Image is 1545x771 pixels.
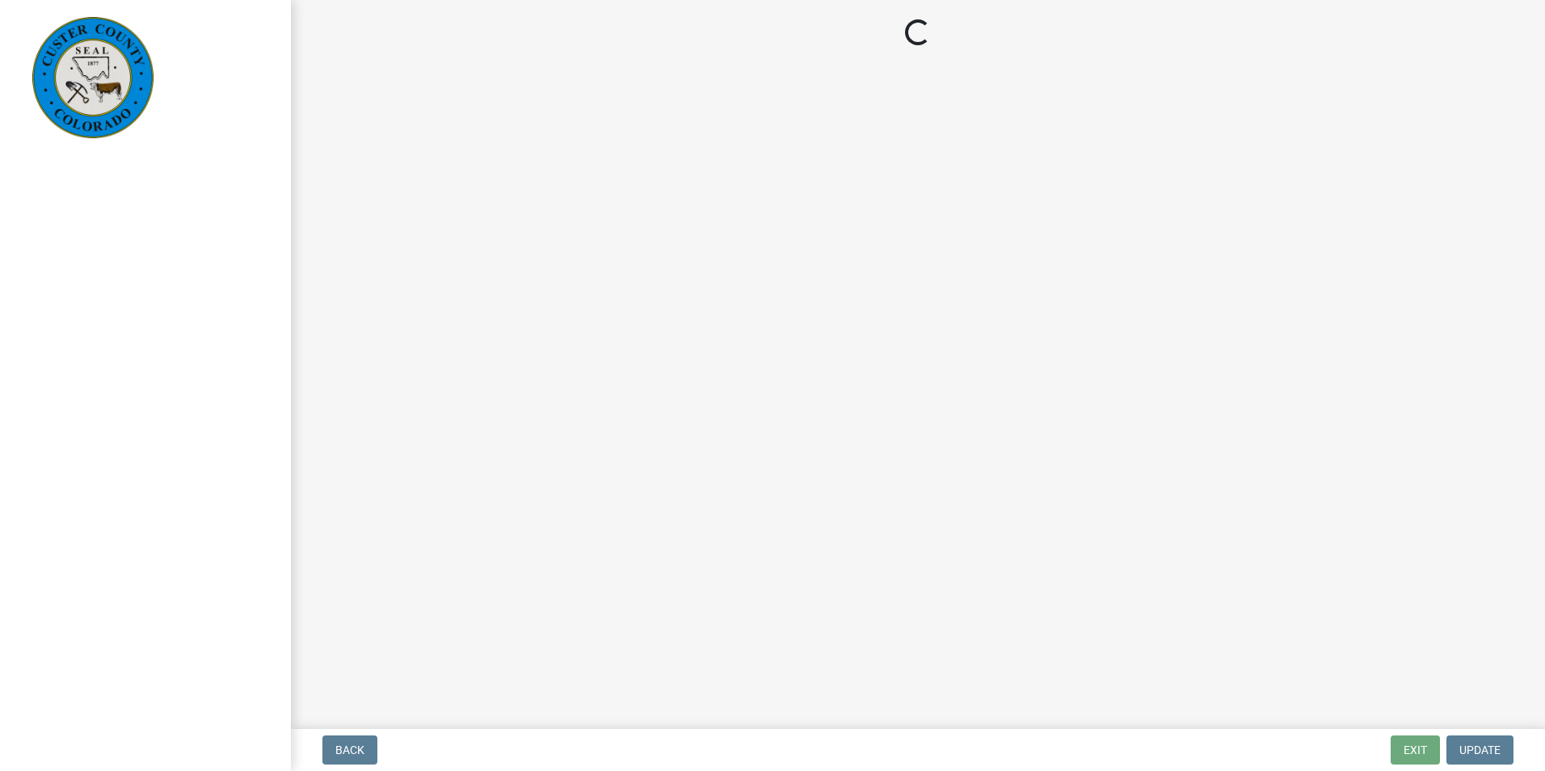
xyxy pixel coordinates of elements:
button: Back [322,735,377,765]
button: Update [1446,735,1513,765]
img: Custer County, Colorado [32,17,154,138]
span: Back [335,744,364,756]
span: Update [1459,744,1501,756]
button: Exit [1391,735,1440,765]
